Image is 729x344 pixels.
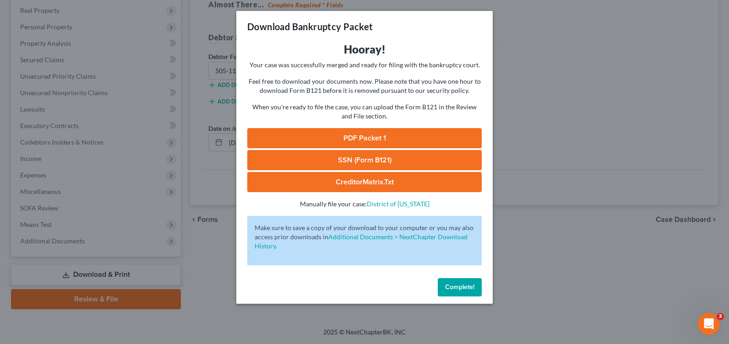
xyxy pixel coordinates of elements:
[247,20,373,33] h3: Download Bankruptcy Packet
[255,223,474,251] p: Make sure to save a copy of your download to your computer or you may also access prior downloads in
[247,77,482,95] p: Feel free to download your documents now. Please note that you have one hour to download Form B12...
[255,233,468,250] a: Additional Documents > NextChapter Download History.
[247,150,482,170] a: SSN (Form B121)
[247,128,482,148] a: PDF Packet 1
[717,313,724,320] span: 3
[367,200,430,208] a: District of [US_STATE]
[698,313,720,335] iframe: Intercom live chat
[438,278,482,296] button: Complete!
[247,60,482,70] p: Your case was successfully merged and ready for filing with the bankruptcy court.
[247,102,482,121] p: When you're ready to file the case, you can upload the Form B121 in the Review and File section.
[247,199,482,209] p: Manually file your case:
[445,283,474,291] span: Complete!
[247,42,482,57] h3: Hooray!
[247,172,482,192] a: CreditorMatrix.txt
